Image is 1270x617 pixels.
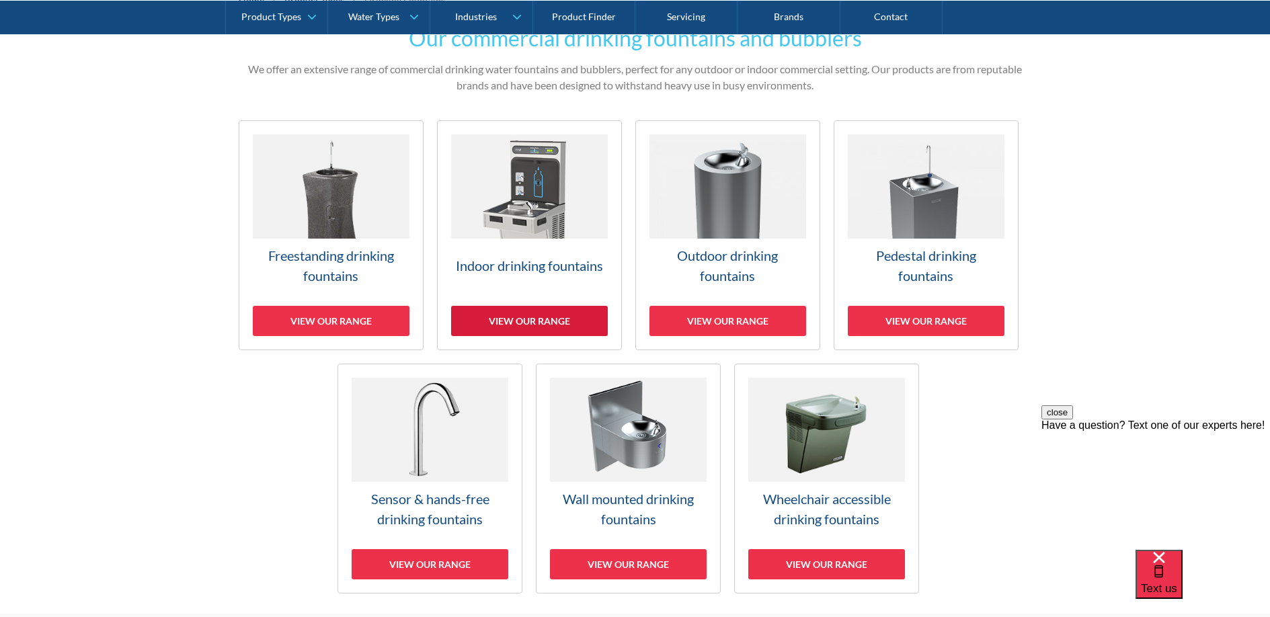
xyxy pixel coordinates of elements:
a: Wall mounted drinking fountainsView our range [536,364,721,593]
h2: Our commercial drinking fountains and bubblers [239,22,1032,54]
div: Product Types [241,11,301,22]
div: Water Types [348,11,399,22]
p: We offer an extensive range of commercial drinking water fountains and bubblers, perfect for any ... [239,61,1032,93]
h3: Sensor & hands-free drinking fountains [352,489,508,529]
div: Industries [455,11,497,22]
a: Indoor drinking fountainsView our range [437,120,622,350]
a: Freestanding drinking fountainsView our range [239,120,424,350]
h3: Freestanding drinking fountains [253,245,409,286]
a: Sensor & hands-free drinking fountainsView our range [338,364,522,593]
iframe: podium webchat widget bubble [1136,550,1270,617]
div: View our range [451,306,608,336]
h3: Outdoor drinking fountains [649,245,806,286]
h3: Wall mounted drinking fountains [550,489,707,529]
h3: Wheelchair accessible drinking fountains [748,489,905,529]
div: View our range [848,306,1004,336]
a: Outdoor drinking fountainsView our range [635,120,820,350]
div: View our range [352,549,508,579]
div: View our range [649,306,806,336]
div: View our range [748,549,905,579]
a: Wheelchair accessible drinking fountainsView our range [734,364,919,593]
iframe: podium webchat widget prompt [1041,405,1270,567]
a: Pedestal drinking fountainsView our range [834,120,1019,350]
div: View our range [253,306,409,336]
h3: Pedestal drinking fountains [848,245,1004,286]
div: View our range [550,549,707,579]
h3: Indoor drinking fountains [451,255,608,276]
